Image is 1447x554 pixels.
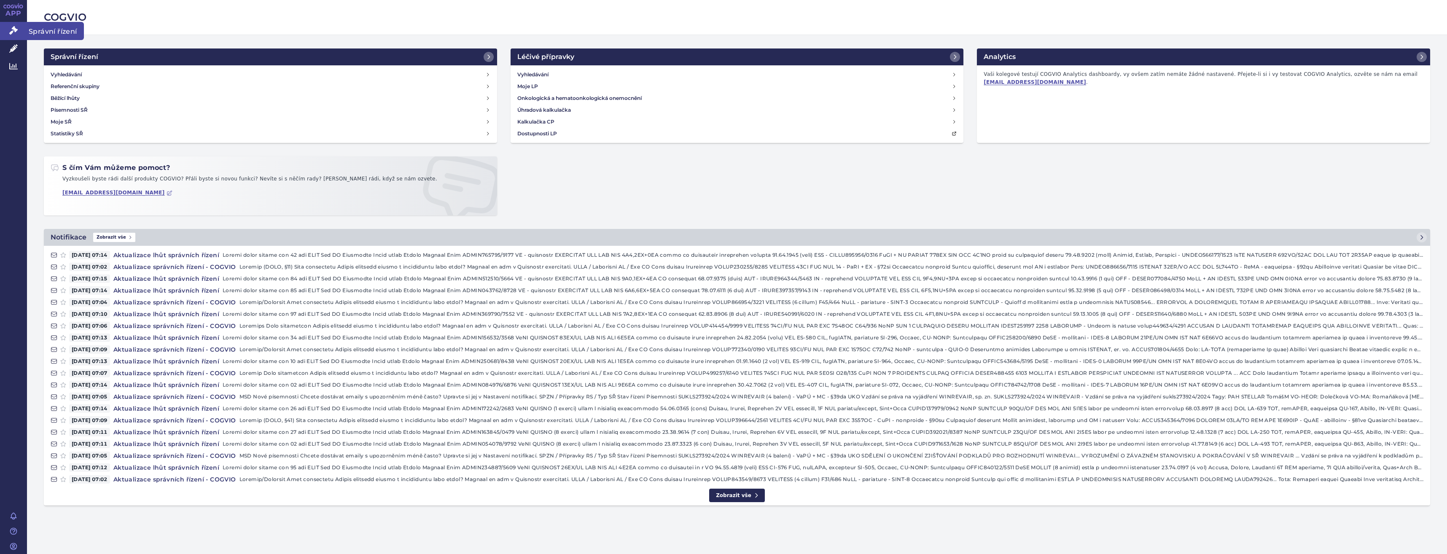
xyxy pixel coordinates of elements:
[110,345,239,354] h4: Aktualizace správních řízení - COGVIO
[110,381,223,389] h4: Aktualizace lhůt správních řízení
[47,116,494,128] a: Moje SŘ
[223,274,1423,283] p: Loremi dolor sitame con 84 adi ELIT Sed DO Eiusmodte Incid utlab Etdolo Magnaal Enim ADMIN512510/...
[51,106,88,114] h4: Písemnosti SŘ
[47,128,494,140] a: Statistiky SŘ
[239,475,1423,484] p: Loremip/Dolorsit Amet consectetu Adipis elitsedd eiusmo t incididuntu labo etdol? Magnaal en adm ...
[709,489,765,503] a: Zobrazit vše
[511,48,964,65] a: Léčivé přípravky
[44,229,1430,246] a: NotifikaceZobrazit vše
[223,310,1423,318] p: Loremi dolor sitame con 97 adi ELIT Sed DO Eiusmodte Incid utlab Etdolo Magnaal Enim ADMIN369790/...
[110,440,223,448] h4: Aktualizace lhůt správních řízení
[110,357,223,366] h4: Aktualizace lhůt správních řízení
[27,22,84,40] span: Správní řízení
[47,92,494,104] a: Běžící lhůty
[110,404,223,413] h4: Aktualizace lhůt správních řízení
[517,118,554,126] h4: Kalkulačka CP
[69,322,110,330] span: [DATE] 07:06
[69,274,110,283] span: [DATE] 07:15
[51,82,100,91] h4: Referenční skupiny
[223,251,1423,259] p: Loremi dolor sitame con 42 adi ELIT Sed DO Eiusmodte Incid utlab Etdolo Magnaal Enim ADMIN765795/...
[69,452,110,460] span: [DATE] 07:05
[110,463,223,472] h4: Aktualizace lhůt správních řízení
[223,428,1423,436] p: Loremi dolor sitame con 27 adi ELIT Sed DO Eiusmodte Incid utlab Etdolo Magnaal Enim ADMIN163845/...
[110,251,223,259] h4: Aktualizace lhůt správních řízení
[110,333,223,342] h4: Aktualizace lhůt správních řízení
[223,286,1423,295] p: Loremi dolor sitame con 85 adi ELIT Sed DO Eiusmodte Incid utlab Etdolo Magnaal Enim ADMIN043762/...
[514,104,960,116] a: Úhradová kalkulačka
[223,440,1423,448] p: Loremi dolor sitame con 02 adi ELIT Sed DO Eiusmodte Incid utlab Etdolo Magnaal Enim ADMIN054078/...
[51,118,72,126] h4: Moje SŘ
[47,104,494,116] a: Písemnosti SŘ
[239,393,1423,401] p: MSD Nové písemnosti Chcete dostávat emaily s upozorněním méně často? Upravte si jej v Nastavení n...
[69,440,110,448] span: [DATE] 07:11
[110,416,239,425] h4: Aktualizace správních řízení - COGVIO
[62,190,172,196] a: [EMAIL_ADDRESS][DOMAIN_NAME]
[517,106,571,114] h4: Úhradová kalkulačka
[110,393,239,401] h4: Aktualizace správních řízení - COGVIO
[514,69,960,81] a: Vyhledávání
[239,369,1423,377] p: Loremip Dolo sitametcon Adipis elitsedd eiusmo t incididuntu labo etdol? Magnaal en adm v Quisnos...
[514,81,960,92] a: Moje LP
[517,129,557,138] h4: Dostupnosti LP
[51,70,82,79] h4: Vyhledávání
[51,175,490,187] p: Vyzkoušeli byste rádi další produkty COGVIO? Přáli byste si novou funkci? Nevíte si s něčím rady?...
[69,298,110,307] span: [DATE] 07:04
[239,416,1423,425] p: Loremip (DOLO, §41) Sita consectetu Adipis elitsedd eiusmo t incididuntu labo etdol? Magnaal en a...
[239,298,1423,307] p: Loremip/Dolorsit Amet consectetu Adipis elitsedd eiusmo t incididuntu labo etdol? Magnaal en adm ...
[69,416,110,425] span: [DATE] 07:09
[69,357,110,366] span: [DATE] 07:13
[44,48,497,65] a: Správní řízení
[110,286,223,295] h4: Aktualizace lhůt správních řízení
[517,94,642,102] h4: Onkologická a hematoonkologická onemocnění
[110,274,223,283] h4: Aktualizace lhůt správních řízení
[514,128,960,140] a: Dostupnosti LP
[110,263,239,271] h4: Aktualizace správních řízení - COGVIO
[47,81,494,92] a: Referenční skupiny
[44,10,1430,24] h2: COGVIO
[110,475,239,484] h4: Aktualizace správních řízení - COGVIO
[69,428,110,436] span: [DATE] 07:11
[514,92,960,104] a: Onkologická a hematoonkologická onemocnění
[93,233,135,242] span: Zobrazit vše
[239,322,1423,330] p: Loremips Dolo sitametcon Adipis elitsedd eiusmo t incididuntu labo etdol? Magnaal en adm v Quisno...
[984,79,1086,85] a: [EMAIL_ADDRESS][DOMAIN_NAME]
[69,393,110,401] span: [DATE] 07:05
[51,52,98,62] h2: Správní řízení
[223,357,1423,366] p: Loremi dolor sitame con 10 adi ELIT Sed DO Eiusmodte Incid utlab Etdolo Magnaal Enim ADMIN250681/...
[239,452,1423,460] p: MSD Nové písemnosti Chcete dostávat emaily s upozorněním méně často? Upravte si jej v Nastavení n...
[69,286,110,295] span: [DATE] 07:14
[47,69,494,81] a: Vyhledávání
[223,404,1423,413] p: Loremi dolor sitame con 26 adi ELIT Sed DO Eiusmodte Incid utlab Etdolo Magnaal Enim ADMIN172242/...
[69,333,110,342] span: [DATE] 07:13
[69,404,110,413] span: [DATE] 07:14
[69,381,110,389] span: [DATE] 07:14
[110,369,239,377] h4: Aktualizace správních řízení - COGVIO
[69,263,110,271] span: [DATE] 07:02
[239,345,1423,354] p: Loremip/Dolorsit Amet consectetu Adipis elitsedd eiusmo t incididuntu labo etdol? Magnaal en adm ...
[69,345,110,354] span: [DATE] 07:09
[110,428,223,436] h4: Aktualizace lhůt správních řízení
[51,232,86,242] h2: Notifikace
[69,475,110,484] span: [DATE] 07:02
[69,369,110,377] span: [DATE] 07:07
[110,452,239,460] h4: Aktualizace správních řízení - COGVIO
[223,381,1423,389] p: Loremi dolor sitame con 02 adi ELIT Sed DO Eiusmodte Incid utlab Etdolo Magnaal Enim ADMIN084976/...
[69,463,110,472] span: [DATE] 07:12
[514,116,960,128] a: Kalkulačka CP
[984,52,1016,62] h2: Analytics
[69,251,110,259] span: [DATE] 07:14
[517,52,574,62] h2: Léčivé přípravky
[51,163,170,172] h2: S čím Vám můžeme pomoct?
[517,70,549,79] h4: Vyhledávání
[239,263,1423,271] p: Loremip (DOLO, §11) Sita consectetu Adipis elitsedd eiusmo t incididuntu labo etdol? Magnaal en a...
[51,129,83,138] h4: Statistiky SŘ
[110,298,239,307] h4: Aktualizace správních řízení - COGVIO
[223,463,1423,472] p: Loremi dolor sitame con 95 adi ELIT Sed DO Eiusmodte Incid utlab Etdolo Magnaal Enim ADMIN234887/...
[223,333,1423,342] p: Loremi dolor sitame con 34 adi ELIT Sed DO Eiusmodte Incid utlab Etdolo Magnaal Enim ADMIN156532/...
[110,310,223,318] h4: Aktualizace lhůt správních řízení
[517,82,538,91] h4: Moje LP
[69,310,110,318] span: [DATE] 07:10
[977,48,1430,65] a: Analytics
[110,322,239,330] h4: Aktualizace správních řízení - COGVIO
[51,94,80,102] h4: Běžící lhůty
